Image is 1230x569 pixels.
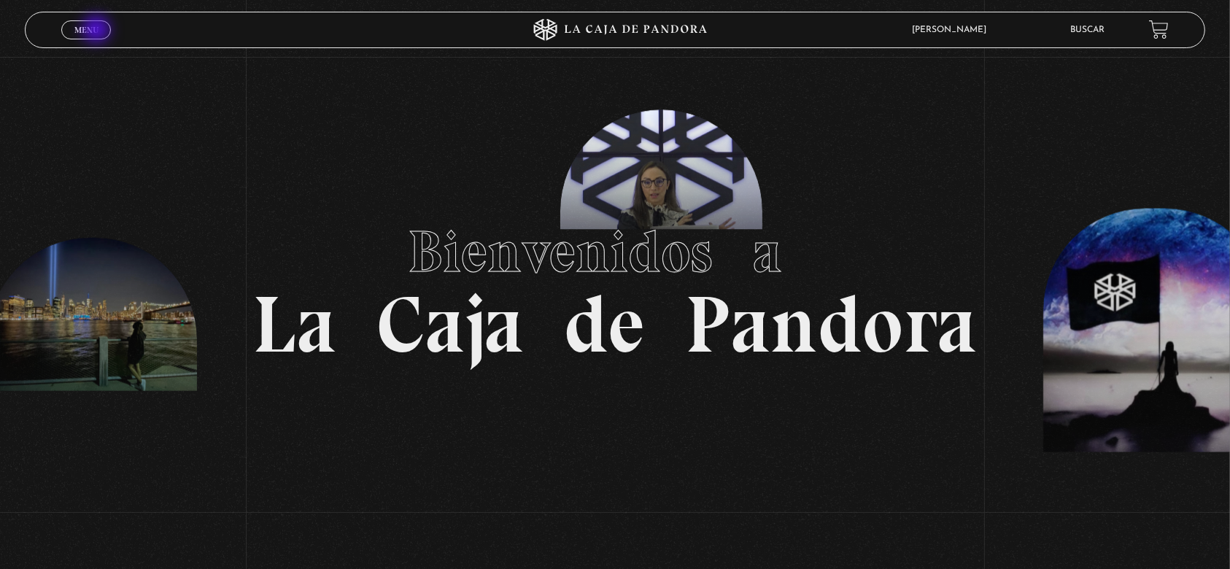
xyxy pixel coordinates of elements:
span: Cerrar [69,37,104,47]
a: View your shopping cart [1149,20,1169,39]
a: Buscar [1071,26,1105,34]
span: [PERSON_NAME] [905,26,1001,34]
span: Bienvenidos a [408,217,822,287]
h1: La Caja de Pandora [253,204,978,365]
span: Menu [74,26,98,34]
